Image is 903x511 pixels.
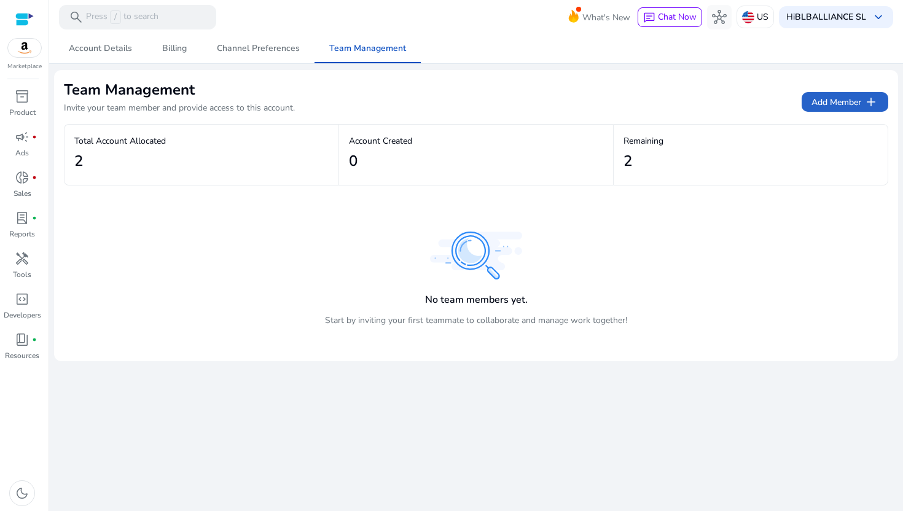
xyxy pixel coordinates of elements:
h2: 0 [349,152,358,170]
b: BLBALLIANCE SL [795,11,866,23]
p: Total Account Allocated [74,135,329,147]
h2: Team Management [64,80,295,99]
span: Account Details [69,44,132,53]
p: Start by inviting your first teammate to collaborate and manage work together! [325,314,627,327]
p: Product [9,107,36,118]
p: Hi [786,13,866,21]
p: Tools [13,269,31,280]
span: campaign [15,130,29,144]
span: Billing [162,44,187,53]
h4: No team members yet. [425,294,528,306]
span: Add Member [811,95,878,109]
p: Invite your team member and provide access to this account. [64,102,295,114]
span: donut_small [15,170,29,185]
p: Reports [9,228,35,240]
span: Chat Now [658,11,697,23]
span: fiber_manual_record [32,135,37,139]
p: Resources [5,350,39,361]
h2: 2 [623,152,632,170]
span: hub [712,10,727,25]
span: Channel Preferences [217,44,300,53]
h2: 2 [74,152,83,170]
span: chat [643,12,655,24]
button: hub [707,5,732,29]
p: Press to search [86,10,158,24]
span: add [864,95,878,109]
button: chatChat Now [638,7,702,27]
img: us.svg [742,11,754,23]
p: Developers [4,310,41,321]
span: search [69,10,84,25]
span: inventory_2 [15,89,29,104]
button: Add Memberadd [802,92,888,112]
p: Sales [14,188,31,199]
span: / [110,10,121,24]
span: fiber_manual_record [32,175,37,180]
span: handyman [15,251,29,266]
span: keyboard_arrow_down [871,10,886,25]
img: amazon.svg [8,39,41,57]
p: Remaining [623,135,878,147]
img: no_search_result_found.svg [430,232,522,279]
p: US [757,6,768,28]
p: Account Created [349,135,603,147]
span: What's New [582,7,630,28]
span: Team Management [329,44,406,53]
span: book_4 [15,332,29,347]
p: Ads [15,147,29,158]
span: code_blocks [15,292,29,306]
span: dark_mode [15,486,29,501]
span: fiber_manual_record [32,216,37,220]
p: Marketplace [7,62,42,71]
span: fiber_manual_record [32,337,37,342]
span: lab_profile [15,211,29,225]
